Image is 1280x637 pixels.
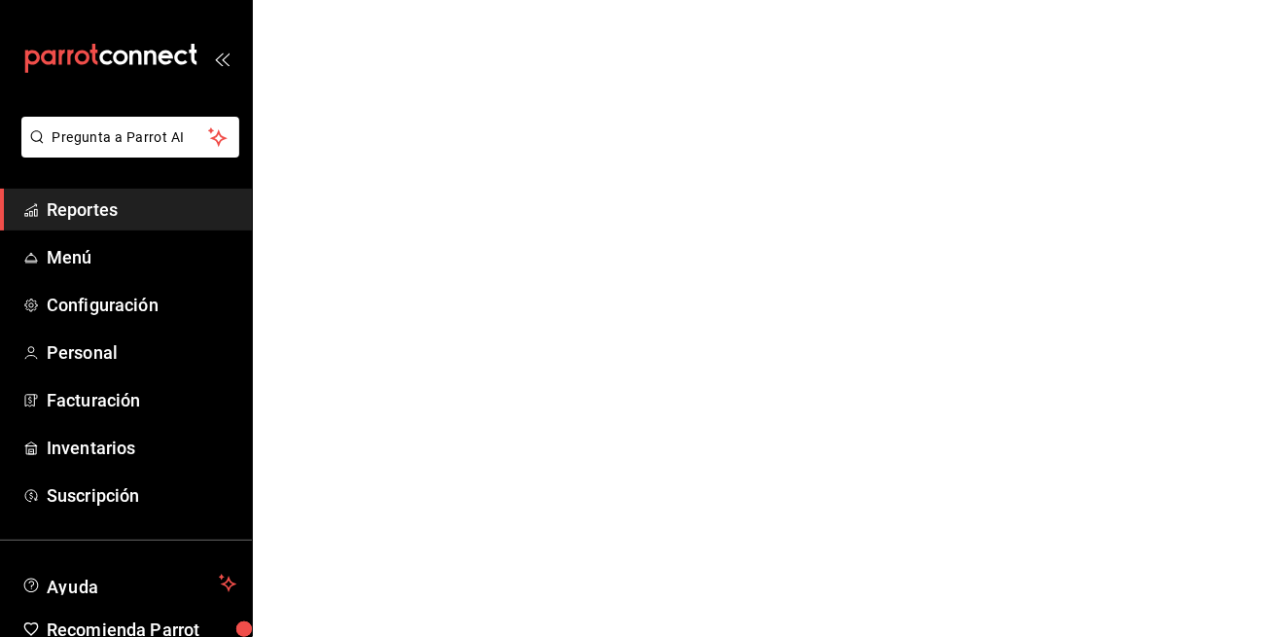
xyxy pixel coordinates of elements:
a: Pregunta a Parrot AI [14,141,239,161]
span: Configuración [47,292,236,318]
button: Pregunta a Parrot AI [21,117,239,158]
span: Personal [47,339,236,366]
span: Ayuda [47,572,211,595]
span: Menú [47,244,236,270]
span: Suscripción [47,482,236,509]
span: Inventarios [47,435,236,461]
span: Reportes [47,196,236,223]
button: open_drawer_menu [214,51,230,66]
span: Facturación [47,387,236,413]
span: Pregunta a Parrot AI [53,127,209,148]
